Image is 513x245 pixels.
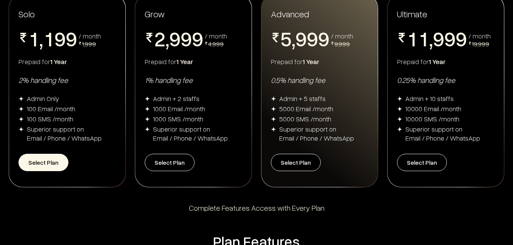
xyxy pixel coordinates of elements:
div: 2% handling fee [19,75,116,85]
span: 6 [280,49,292,69]
span: , [39,28,43,51]
button: Select Plan [19,154,68,171]
img: pricing-rupee [468,42,471,45]
div: 0.5% handling fee [271,75,368,85]
span: 1 Year [303,57,319,66]
span: Solo [19,8,35,19]
span: Ultimate [397,8,427,20]
img: img [19,96,24,101]
div: Superior support on Email / Phone / WhatsApp [153,124,228,142]
img: img [19,116,24,122]
span: 9 [66,28,77,49]
span: 4,999 [208,40,224,48]
img: img [271,116,276,122]
span: 2 [154,28,165,49]
img: img [145,96,150,101]
img: img [271,106,276,112]
img: img [397,106,402,112]
span: Grow [145,8,165,19]
div: 10000 Email /month [405,104,461,113]
span: 9 [456,28,467,49]
img: img [271,96,276,101]
div: / month [205,32,227,39]
div: 5000 Email /month [279,104,333,113]
span: 3 [154,49,165,69]
button: Select Plan [145,154,195,171]
img: img [145,106,150,112]
span: 1 Year [176,57,193,66]
div: 10000 SMS /month [405,114,459,123]
span: 9 [307,28,318,49]
div: Superior support on Email / Phone / WhatsApp [27,124,102,142]
img: pricing-rupee [331,42,334,45]
span: 1 Year [50,57,67,66]
span: 9 [318,28,329,49]
div: 5000 SMS /month [279,114,331,123]
span: 2 [418,49,429,69]
div: Admin + 2 staffs [153,94,199,103]
div: Prepaid for [271,57,368,66]
button: Select Plan [271,154,321,171]
div: Superior support on Email / Phone / WhatsApp [279,124,354,142]
span: 5 [280,28,292,49]
span: 1 Year [429,57,445,66]
span: 9 [444,28,456,49]
img: img [397,127,402,132]
span: 19,999 [472,40,489,48]
div: 0.25% handling fee [397,75,494,85]
div: Admin Only [27,94,59,103]
span: 1,999 [82,40,96,48]
span: 9 [169,28,181,49]
button: Select Plan [397,154,447,171]
img: img [19,106,24,112]
img: img [397,96,402,101]
div: 100 Email /month [27,104,75,113]
img: pricing-rupee [397,33,406,42]
img: img [19,127,24,132]
span: Advanced [271,8,309,20]
span: 2 [28,49,39,69]
img: pricing-rupee [145,33,154,42]
div: 1% handling fee [145,75,242,85]
span: 9 [433,28,444,49]
span: 1 [28,28,39,49]
div: Prepaid for [19,57,116,66]
img: pricing-rupee [271,33,280,42]
div: / month [468,32,491,39]
span: 2 [43,49,54,69]
span: 1 [43,28,54,49]
span: 9 [54,28,66,49]
div: 100 SMS /month [27,114,73,123]
img: pricing-rupee [79,42,82,45]
img: img [145,116,150,122]
div: / month [331,32,353,39]
span: 9 [295,28,307,49]
img: pricing-rupee [205,42,208,45]
span: , [165,28,169,51]
div: 1000 SMS /month [153,114,203,123]
img: img [397,116,402,122]
span: , [429,28,433,51]
span: 9 [181,28,192,49]
img: img [145,127,150,132]
div: Admin + 5 staffs [279,94,326,103]
span: 1 [418,28,429,49]
img: img [271,127,276,132]
span: 9,999 [334,40,350,48]
div: Superior support on Email / Phone / WhatsApp [405,124,480,142]
img: pricing-rupee [19,33,28,42]
div: Prepaid for [397,57,494,66]
div: Admin + 10 staffs [405,94,454,103]
span: 2 [406,49,418,69]
div: / month [79,32,101,39]
div: 1000 Email /month [153,104,205,113]
span: 1 [406,28,418,49]
span: , [292,28,295,51]
div: Prepaid for [145,57,242,66]
span: 9 [192,28,203,49]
